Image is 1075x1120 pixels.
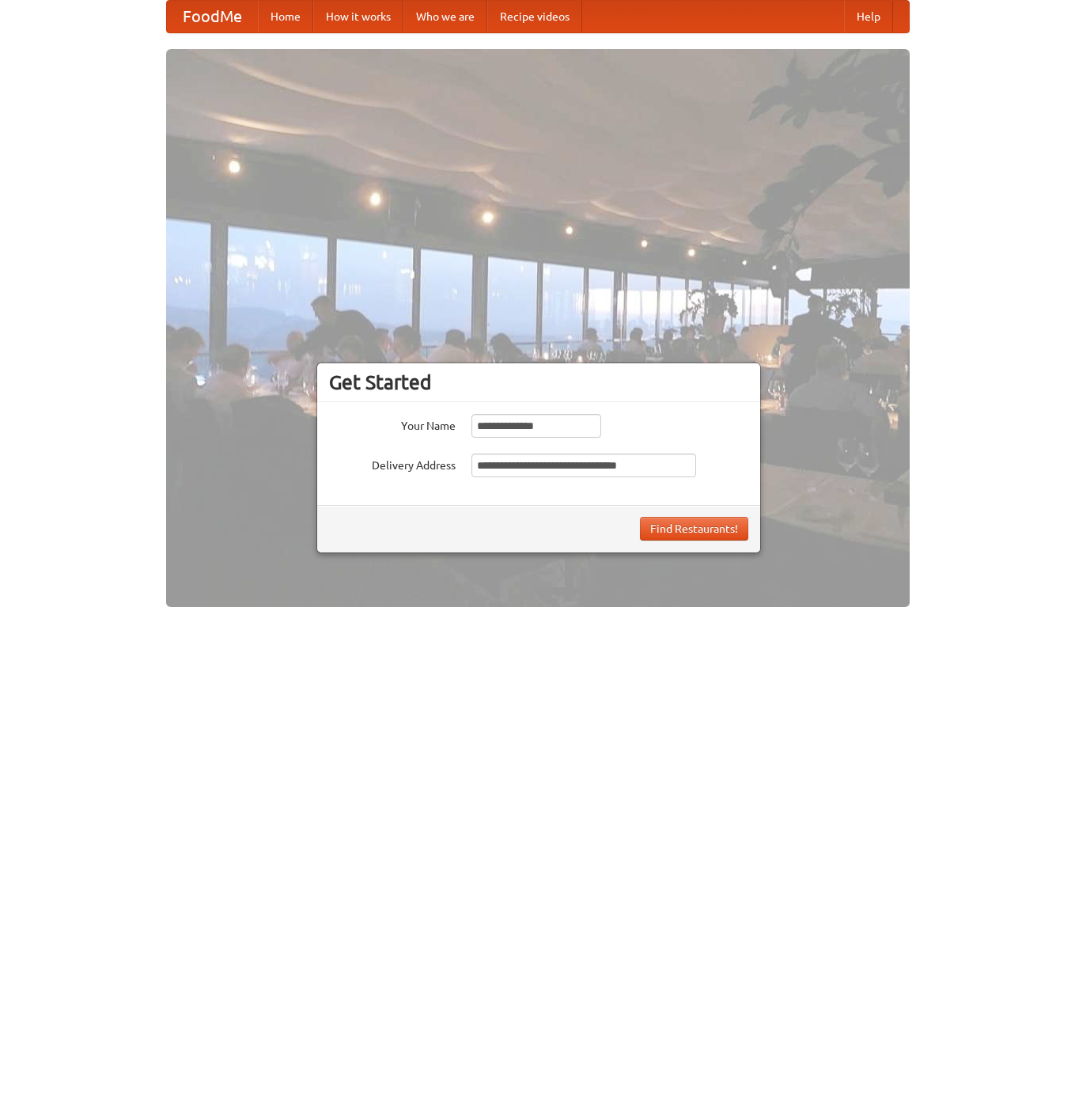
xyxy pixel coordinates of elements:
a: Who we are [403,1,487,32]
button: Find Restaurants! [640,517,748,541]
a: FoodMe [167,1,258,32]
label: Your Name [329,414,456,434]
h3: Get Started [329,370,748,394]
a: Home [258,1,313,32]
a: How it works [313,1,403,32]
label: Delivery Address [329,454,456,473]
a: Recipe videos [487,1,582,32]
a: Help [844,1,893,32]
